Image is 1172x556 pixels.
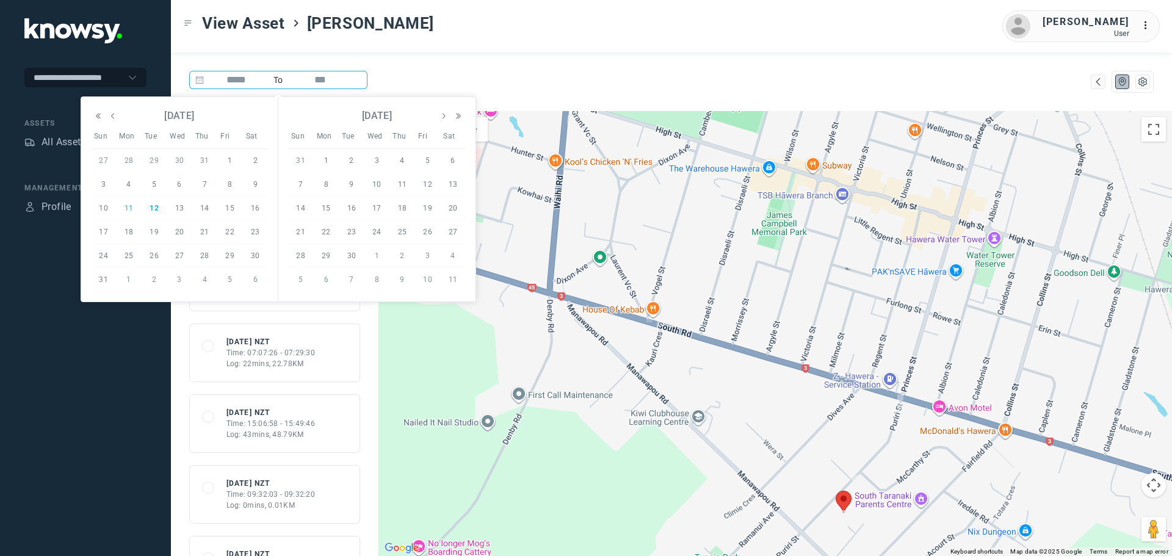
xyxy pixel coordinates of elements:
[1090,548,1108,555] a: Terms
[319,248,333,263] span: 29
[344,201,359,215] span: 16
[364,124,390,149] th: Wednesday
[369,248,384,263] span: 1
[226,418,316,429] div: Time: 15:06:58 - 15:49:46
[226,478,316,489] div: [DATE] NZT
[1142,21,1154,30] tspan: ...
[24,200,71,214] a: ProfileProfile
[344,177,359,192] span: 9
[307,12,434,34] span: [PERSON_NAME]
[421,153,435,168] span: 5
[369,225,384,239] span: 24
[192,124,217,149] th: Thursday
[147,177,162,192] span: 5
[226,429,316,440] div: Log: 43mins, 48.79KM
[217,124,242,149] th: Friday
[369,153,384,168] span: 3
[415,124,441,149] th: Friday
[248,225,262,239] span: 23
[344,225,359,239] span: 23
[197,201,212,215] span: 14
[421,272,435,287] span: 10
[96,248,111,263] span: 24
[24,118,146,129] div: Assets
[294,272,308,287] span: 5
[344,153,359,168] span: 2
[248,248,262,263] span: 30
[1141,18,1156,33] div: :
[184,19,192,27] div: Toggle Menu
[147,272,162,287] span: 2
[269,71,288,89] span: To
[167,124,192,149] th: Wednesday
[1141,18,1156,35] div: :
[319,177,333,192] span: 8
[121,201,136,215] span: 11
[223,177,237,192] span: 8
[319,272,333,287] span: 6
[1093,76,1104,87] div: Map
[395,177,410,192] span: 11
[147,225,162,239] span: 19
[446,225,460,239] span: 27
[172,272,187,287] span: 3
[121,153,136,168] span: 28
[339,124,364,149] th: Tuesday
[395,248,410,263] span: 2
[96,201,111,215] span: 10
[369,177,384,192] span: 10
[226,489,316,500] div: Time: 09:32:03 - 09:32:20
[382,540,422,556] a: Open this area in Google Maps (opens a new window)
[226,336,316,347] div: [DATE] NZT
[1137,76,1148,87] div: List
[248,153,262,168] span: 2
[421,248,435,263] span: 3
[24,182,146,193] div: Management
[950,547,1003,556] button: Keyboard shortcuts
[1043,29,1129,38] div: User
[116,124,141,149] th: Monday
[197,248,212,263] span: 28
[344,272,359,287] span: 7
[24,201,35,212] div: Profile
[42,200,71,214] div: Profile
[243,124,268,149] th: Saturday
[319,153,333,168] span: 1
[24,137,35,148] div: Assets
[223,225,237,239] span: 22
[288,124,466,292] table: Use the arrow keys and enter to select the day of the month
[223,248,237,263] span: 29
[248,177,262,192] span: 9
[172,177,187,192] span: 6
[91,124,116,149] th: Sunday
[172,248,187,263] span: 27
[294,177,308,192] span: 7
[96,225,111,239] span: 17
[248,201,262,215] span: 16
[91,124,268,292] table: Use the arrow keys and enter to select the day of the month
[24,135,86,150] a: AssetsAll Assets
[42,135,86,150] div: All Assets
[172,153,187,168] span: 30
[226,500,316,511] div: Log: 0mins, 0.01KM
[319,225,333,239] span: 22
[226,347,316,358] div: Time: 07:07:26 - 07:29:30
[248,272,262,287] span: 6
[142,124,167,149] th: Tuesday
[197,225,212,239] span: 21
[172,201,187,215] span: 13
[202,12,285,34] span: View Asset
[294,248,308,263] span: 28
[395,153,410,168] span: 4
[147,153,162,168] span: 29
[1141,117,1166,142] button: Toggle fullscreen view
[294,225,308,239] span: 21
[197,272,212,287] span: 4
[446,201,460,215] span: 20
[223,153,237,168] span: 1
[1141,517,1166,541] button: Drag Pegman onto the map to open Street View
[121,272,136,287] span: 1
[395,272,410,287] span: 9
[446,153,460,168] span: 6
[319,107,435,125] div: [DATE]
